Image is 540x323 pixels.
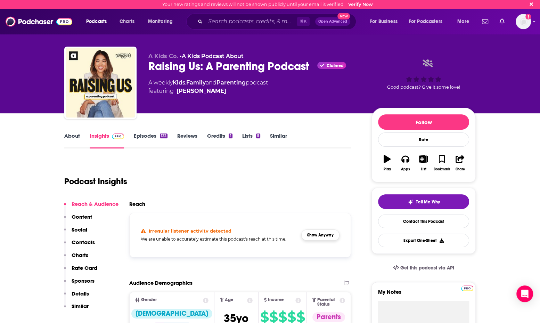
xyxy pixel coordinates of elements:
span: New [337,13,350,19]
span: $ [278,312,287,323]
span: Income [268,298,284,302]
img: User Profile [516,14,531,29]
p: Similar [72,303,89,309]
label: My Notes [378,289,469,301]
button: open menu [365,16,406,27]
a: Family [186,79,206,86]
button: Social [64,226,87,239]
span: Parental Status [317,298,338,307]
img: Podchaser Pro [112,134,124,139]
img: tell me why sparkle [408,199,413,205]
a: Charts [115,16,139,27]
p: Reach & Audience [72,201,118,207]
span: More [457,17,469,26]
button: Share [451,151,469,176]
button: tell me why sparkleTell Me Why [378,194,469,209]
h2: Reach [129,201,145,207]
button: Bookmark [433,151,451,176]
a: Matthew Winner [177,87,226,95]
button: Apps [396,151,414,176]
div: Play [384,167,391,171]
a: Show notifications dropdown [479,16,491,27]
a: Reviews [177,132,197,148]
span: For Business [370,17,398,26]
span: Gender [141,298,157,302]
span: $ [269,312,278,323]
button: open menu [81,16,116,27]
span: Age [225,298,234,302]
div: Search podcasts, credits, & more... [193,14,363,30]
div: Your new ratings and reviews will not be shown publicly until your email is verified. [162,2,373,7]
div: Good podcast? Give it some love! [371,53,476,96]
button: Contacts [64,239,95,252]
button: Show Anyway [301,229,339,241]
a: Similar [270,132,287,148]
span: featuring [148,87,268,95]
h5: We are unable to accurately estimate this podcast's reach at this time. [141,236,296,242]
button: Rate Card [64,265,97,277]
span: $ [287,312,296,323]
a: Lists5 [242,132,260,148]
p: Sponsors [72,277,95,284]
img: Podchaser - Follow, Share and Rate Podcasts [6,15,72,28]
div: [DEMOGRAPHIC_DATA] [131,309,212,318]
p: Contacts [72,239,95,245]
div: Open Intercom Messenger [516,285,533,302]
button: Play [378,151,396,176]
span: Tell Me Why [416,199,440,205]
h2: Audience Demographics [129,280,193,286]
p: Content [72,213,92,220]
span: For Podcasters [409,17,442,26]
a: Credits1 [207,132,232,148]
img: Raising Us: A Parenting Podcast [66,48,135,118]
div: 1 [229,134,232,138]
a: Parenting [216,79,246,86]
span: Podcasts [86,17,107,26]
div: Apps [401,167,410,171]
button: Open AdvancedNew [315,17,350,26]
span: Good podcast? Give it some love! [387,84,460,90]
div: 122 [160,134,167,138]
span: A Kids Co. [148,53,178,59]
span: • [180,53,244,59]
p: Charts [72,252,88,258]
a: Pro website [461,284,473,291]
div: Share [455,167,465,171]
button: Similar [64,303,89,316]
span: , [185,79,186,86]
a: Get this podcast via API [387,259,460,276]
span: Open Advanced [318,20,347,23]
svg: Email not verified [525,14,531,19]
span: $ [296,312,305,323]
span: Monitoring [148,17,173,26]
p: Details [72,290,89,297]
button: Details [64,290,89,303]
span: Logged in as kevinscottsmith [516,14,531,29]
button: Show profile menu [516,14,531,29]
button: Reach & Audience [64,201,118,213]
img: Podchaser Pro [461,285,473,291]
a: A Kids Podcast About [182,53,244,59]
a: Show notifications dropdown [497,16,507,27]
p: Social [72,226,87,233]
button: open menu [143,16,182,27]
div: Bookmark [434,167,450,171]
span: and [206,79,216,86]
h1: Podcast Insights [64,176,127,187]
button: Export One-Sheet [378,234,469,247]
button: open menu [452,16,478,27]
div: A weekly podcast [148,79,268,95]
span: Charts [120,17,134,26]
a: Episodes122 [134,132,167,148]
a: InsightsPodchaser Pro [90,132,124,148]
input: Search podcasts, credits, & more... [205,16,297,27]
div: Parents [312,312,345,322]
a: Verify Now [348,2,373,7]
p: Rate Card [72,265,97,271]
span: ⌘ K [297,17,310,26]
span: $ [260,312,269,323]
div: 5 [256,134,260,138]
span: Claimed [326,64,343,67]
